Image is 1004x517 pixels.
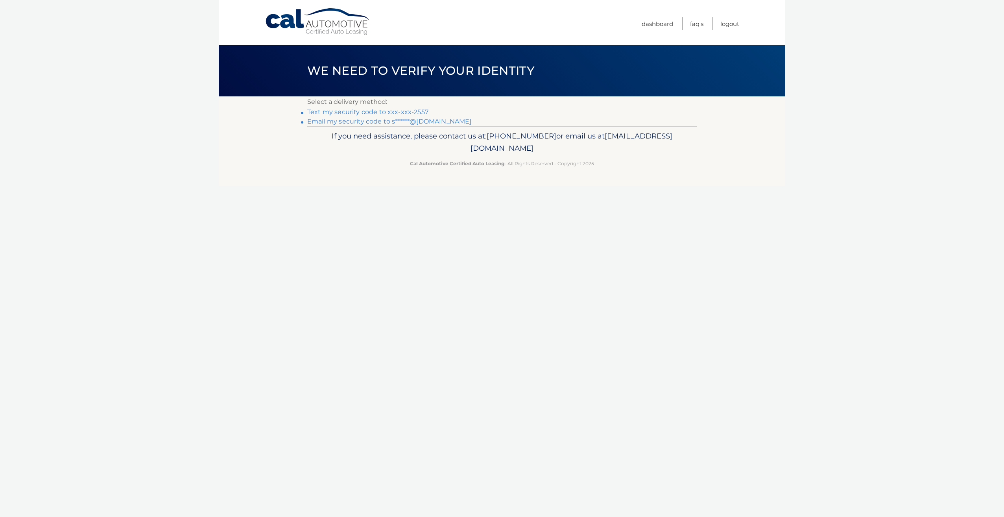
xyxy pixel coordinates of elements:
p: - All Rights Reserved - Copyright 2025 [312,159,692,168]
a: Text my security code to xxx-xxx-2557 [307,108,428,116]
span: We need to verify your identity [307,63,534,78]
a: Email my security code to s******@[DOMAIN_NAME] [307,118,472,125]
a: Cal Automotive [265,8,371,36]
span: [PHONE_NUMBER] [487,131,556,140]
a: Logout [720,17,739,30]
p: If you need assistance, please contact us at: or email us at [312,130,692,155]
a: Dashboard [642,17,673,30]
a: FAQ's [690,17,703,30]
p: Select a delivery method: [307,96,697,107]
strong: Cal Automotive Certified Auto Leasing [410,161,504,166]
